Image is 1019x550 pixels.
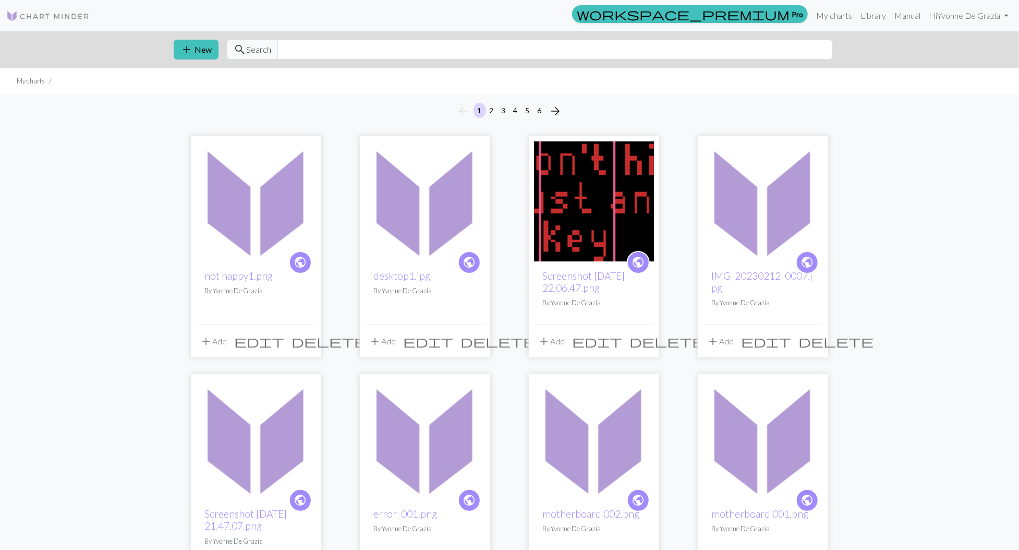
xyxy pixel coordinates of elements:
img: motherboard 002.png [534,379,654,499]
i: Edit [572,335,622,348]
a: not happy1.png [204,270,273,282]
i: public [294,490,307,511]
a: error_001.png [373,508,437,520]
button: Delete [626,331,708,351]
button: 4 [509,103,522,118]
a: public [627,489,650,512]
span: delete [629,334,705,349]
button: Add [196,331,231,351]
img: glitch001.jpg [703,141,823,261]
span: edit [403,334,453,349]
button: Add [703,331,737,351]
a: public [627,251,650,274]
i: public [463,490,476,511]
i: Next [550,105,562,117]
span: search [234,42,246,57]
button: Next [545,103,566,119]
span: add [538,334,550,349]
span: edit [741,334,791,349]
a: public [458,251,481,274]
span: public [632,254,645,270]
button: 2 [486,103,498,118]
button: New [174,40,219,59]
span: delete [460,334,536,349]
span: public [294,492,307,508]
a: public [289,489,312,512]
img: Logo [6,10,90,22]
p: By Yvonne De Grazia [711,298,815,308]
button: Delete [795,331,877,351]
button: Add [365,331,399,351]
a: errror001 [196,433,316,443]
i: Edit [234,335,284,348]
span: public [463,254,476,270]
a: IMG_20230212_0007.jpg [711,270,812,294]
i: public [294,252,307,273]
span: Search [246,43,271,56]
span: add [369,334,381,349]
p: By Yvonne De Grazia [542,524,646,534]
span: add [180,42,193,57]
a: public [458,489,481,512]
i: Edit [403,335,453,348]
a: public [796,251,819,274]
i: public [801,252,814,273]
i: public [632,490,645,511]
p: By Yvonne De Grazia [204,536,308,546]
a: motherboard 001.png [703,433,823,443]
a: DONT.png [534,195,654,205]
i: public [463,252,476,273]
span: add [707,334,719,349]
span: arrow_forward [550,104,562,118]
a: desktop1.jpg [373,270,430,282]
button: Add [534,331,568,351]
img: Screenshot 2025-08-30 at 21.47.07.png [365,379,485,499]
a: Screenshot 2025-08-30 at 21.47.07.png [365,433,485,443]
p: By Yvonne De Grazia [373,286,477,296]
p: By Yvonne De Grazia [711,524,815,534]
span: workspace_premium [577,7,790,21]
img: DONT.png [534,141,654,261]
button: Edit [231,331,288,351]
span: delete [292,334,367,349]
a: motherboard 002.png [542,508,639,520]
a: My charts [812,5,856,26]
a: HiYvonne De Grazia [925,5,1013,26]
img: errror001 [196,379,316,499]
span: delete [798,334,874,349]
a: public [796,489,819,512]
button: Delete [457,331,539,351]
span: add [200,334,212,349]
a: Manual [890,5,925,26]
span: edit [572,334,622,349]
span: public [632,492,645,508]
i: Edit [741,335,791,348]
img: not happy1.png [196,141,316,261]
i: public [632,252,645,273]
button: Edit [568,331,626,351]
a: Screenshot [DATE] 22.06.47.png [542,270,625,294]
nav: Page navigation [453,103,566,119]
p: By Yvonne De Grazia [373,524,477,534]
img: motherboard 001.png [703,379,823,499]
p: By Yvonne De Grazia [204,286,308,296]
a: Pro [572,5,808,23]
i: public [801,490,814,511]
a: not happy1.png [196,195,316,205]
button: 3 [498,103,510,118]
button: Delete [288,331,370,351]
button: 1 [474,103,486,118]
span: public [463,492,476,508]
button: Edit [399,331,457,351]
a: desktop1.jpg [365,195,485,205]
button: 5 [521,103,534,118]
a: Screenshot [DATE] 21.47.07.png [204,508,287,532]
a: glitch001.jpg [703,195,823,205]
button: Edit [737,331,795,351]
span: edit [234,334,284,349]
a: public [289,251,312,274]
span: public [801,254,814,270]
span: public [801,492,814,508]
a: Library [856,5,890,26]
a: motherboard 001.png [711,508,808,520]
